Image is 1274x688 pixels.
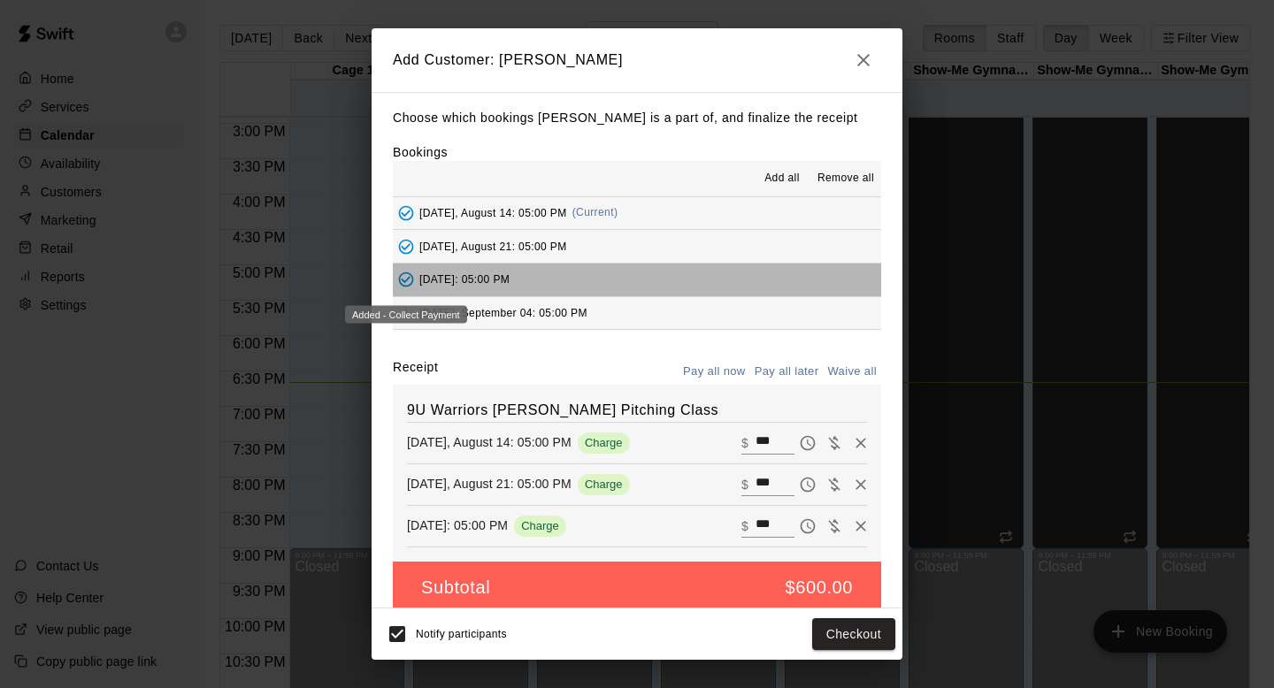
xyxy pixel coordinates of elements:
[578,478,630,491] span: Charge
[393,264,881,296] button: Added - Collect Payment[DATE]: 05:00 PM
[514,519,566,532] span: Charge
[419,206,567,218] span: [DATE], August 14: 05:00 PM
[821,476,848,491] span: Waive payment
[393,107,881,129] p: Choose which bookings [PERSON_NAME] is a part of, and finalize the receipt
[393,197,881,230] button: Added - Collect Payment[DATE], August 14: 05:00 PM(Current)
[393,266,419,293] button: Added - Collect Payment
[393,297,881,330] button: Add[DATE], September 04: 05:00 PM
[821,517,848,532] span: Waive payment
[393,200,419,226] button: Added - Collect Payment
[419,306,587,318] span: [DATE], September 04: 05:00 PM
[741,517,748,535] p: $
[750,358,824,386] button: Pay all later
[848,471,874,498] button: Remove
[393,233,419,260] button: Added - Collect Payment
[794,434,821,449] span: Pay later
[393,145,448,159] label: Bookings
[393,230,881,263] button: Added - Collect Payment[DATE], August 21: 05:00 PM
[578,436,630,449] span: Charge
[572,206,618,218] span: (Current)
[794,517,821,532] span: Pay later
[407,475,572,493] p: [DATE], August 21: 05:00 PM
[823,358,881,386] button: Waive all
[421,576,490,600] h5: Subtotal
[821,434,848,449] span: Waive payment
[754,164,810,193] button: Add all
[848,430,874,456] button: Remove
[407,399,867,422] h6: 9U Warriors [PERSON_NAME] Pitching Class
[810,164,881,193] button: Remove all
[416,628,507,640] span: Notify participants
[407,516,508,534] p: [DATE]: 05:00 PM
[419,273,510,286] span: [DATE]: 05:00 PM
[764,170,800,187] span: Add all
[812,618,895,651] button: Checkout
[786,576,854,600] h5: $600.00
[419,240,567,252] span: [DATE], August 21: 05:00 PM
[372,28,902,92] h2: Add Customer: [PERSON_NAME]
[679,358,750,386] button: Pay all now
[741,476,748,493] p: $
[794,476,821,491] span: Pay later
[407,433,572,451] p: [DATE], August 14: 05:00 PM
[741,434,748,452] p: $
[848,513,874,539] button: Remove
[393,358,438,386] label: Receipt
[345,306,467,324] div: Added - Collect Payment
[817,170,874,187] span: Remove all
